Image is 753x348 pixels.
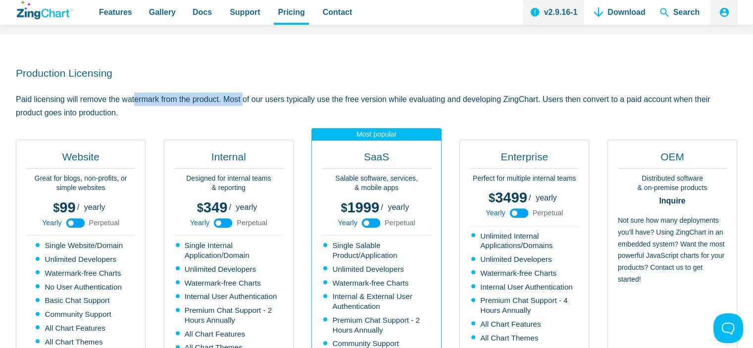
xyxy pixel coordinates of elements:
[36,241,127,250] li: Single Website/Domain
[533,209,563,216] span: Perpetual
[89,219,120,226] span: Perpetual
[176,305,283,325] li: Premium Chat Support - 2 Hours Annually
[193,5,212,19] span: Docs
[17,1,73,19] a: ZingChart Logo. Click to return to the homepage
[236,203,257,211] span: yearly
[323,315,431,335] li: Premium Chat Support - 2 Hours Annually
[471,333,579,343] li: All Chart Themes
[471,296,579,315] li: Premium Chat Support - 4 Hours Annually
[470,150,579,169] h2: Enterprise
[381,203,383,211] span: /
[388,203,409,211] span: yearly
[26,150,135,169] h2: Website
[176,292,283,301] li: Internal User Authentication
[190,219,209,226] span: Yearly
[385,219,415,226] span: Perpetual
[489,190,527,205] span: 3499
[713,313,743,343] iframe: Toggle Customer Support
[99,5,132,19] span: Features
[341,199,379,215] span: 1999
[237,219,267,226] span: Perpetual
[338,219,357,226] span: Yearly
[618,197,727,205] strong: Inquire
[322,174,431,193] p: Salable software, services, & mobile apps
[471,268,579,278] li: Watermark-free Charts
[229,203,231,211] span: /
[84,203,105,211] span: yearly
[149,5,176,19] span: Gallery
[471,319,579,329] li: All Chart Features
[322,150,431,169] h2: SaaS
[618,174,727,193] p: Distributed software & on-premise products
[174,174,283,193] p: Designed for internal teams & reporting
[176,329,283,339] li: All Chart Features
[529,194,531,202] span: /
[36,282,127,292] li: No User Authentication
[618,150,727,169] h2: OEM
[323,292,431,311] li: Internal & External User Authentication
[16,93,737,119] p: Paid licensing will remove the watermark from the product. Most of our users typically use the fr...
[230,5,260,19] span: Support
[323,5,352,19] span: Contact
[323,264,431,274] li: Unlimited Developers
[174,150,283,169] h2: Internal
[36,268,127,278] li: Watermark-free Charts
[36,323,127,333] li: All Chart Features
[278,5,304,19] span: Pricing
[197,199,228,215] span: 349
[26,174,135,193] p: Great for blogs, non-profits, or simple websites
[42,219,61,226] span: Yearly
[471,282,579,292] li: Internal User Authentication
[36,309,127,319] li: Community Support
[536,194,557,202] span: yearly
[36,254,127,264] li: Unlimited Developers
[323,241,431,260] li: Single Salable Product/Application
[36,296,127,305] li: Basic Chat Support
[16,66,737,80] h2: Production Licensing
[471,231,579,251] li: Unlimited Internal Applications/Domains
[323,278,431,288] li: Watermark-free Charts
[470,174,579,184] p: Perfect for multiple internal teams
[471,254,579,264] li: Unlimited Developers
[36,337,127,347] li: All Chart Themes
[176,264,283,274] li: Unlimited Developers
[77,203,79,211] span: /
[486,209,505,216] span: Yearly
[176,241,283,260] li: Single Internal Application/Domain
[176,278,283,288] li: Watermark-free Charts
[53,199,75,215] span: 99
